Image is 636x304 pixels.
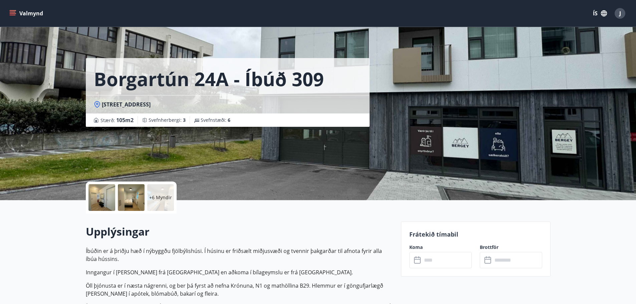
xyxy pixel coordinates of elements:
[409,244,472,251] label: Koma
[183,117,186,123] span: 3
[86,268,393,276] p: Inngangur í [PERSON_NAME] frá [GEOGRAPHIC_DATA] en aðkoma í bílageymslu er frá [GEOGRAPHIC_DATA].
[86,247,393,263] p: Íbúðin er á þriðju hæð í nýbyggðu fjölbýlishúsi. Í húsinu er friðsælt miðjusvæði og tvennir þakga...
[86,224,393,239] h2: Upplýsingar
[228,117,230,123] span: 6
[8,7,46,19] button: menu
[149,194,172,201] p: +6 Myndir
[480,244,542,251] label: Brottför
[201,117,230,123] span: Svefnstæði :
[619,10,621,17] span: J
[116,116,134,124] span: 105 m2
[409,230,542,239] p: Frátekið tímabil
[86,282,393,298] p: Öll þjónusta er í næsta nágrenni, og ber þá fyrst að nefna Krónuna, N1 og mathöllina B29. Hlemmur...
[589,7,611,19] button: ÍS
[612,5,628,21] button: J
[149,117,186,123] span: Svefnherbergi :
[102,101,151,108] span: [STREET_ADDRESS]
[100,116,134,124] span: Stærð :
[94,66,324,91] h1: Borgartún 24A - íbúð 309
